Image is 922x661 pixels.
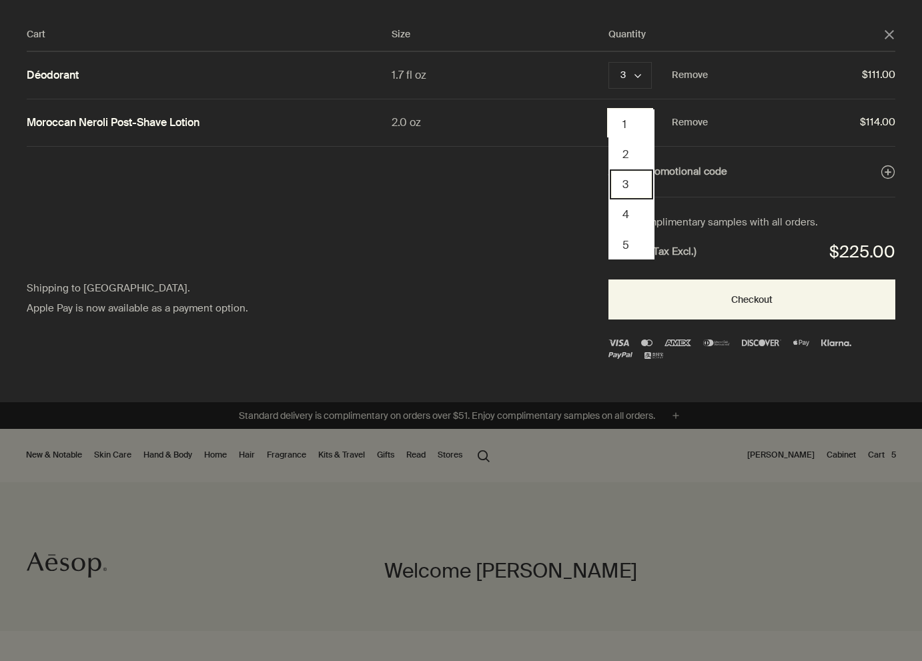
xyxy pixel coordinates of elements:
button: Checkout [608,279,895,319]
button: Quantity 3 [610,169,653,199]
div: Size [392,27,609,43]
div: Quantity [608,27,883,43]
img: Amex Logo [664,340,691,346]
div: Cart [27,27,392,43]
ol: Quantity options [608,109,654,259]
img: alipay-logo [644,352,663,359]
button: Quantity 5 [610,230,653,260]
button: Quantity 3 [608,62,652,89]
button: Close [883,29,895,41]
div: Apple Pay is now available as a payment option. [27,300,287,317]
img: Visa Logo [608,340,629,346]
button: Quantity 4 [610,199,653,229]
button: Remove [672,115,708,131]
a: Déodorant [27,69,79,83]
button: Quantity 1 [610,109,653,139]
img: Mastercard Logo [641,340,652,346]
div: Enjoy complimentary samples with all orders. [608,214,895,231]
img: Apple Pay [793,340,809,346]
span: $111.00 [708,67,895,84]
img: PayPal Logo [608,352,632,359]
a: Moroccan Neroli Post-Shave Lotion [27,116,199,130]
img: diners-club-international-2 [703,340,730,346]
img: discover-3 [742,340,781,346]
img: klarna (1) [821,340,851,346]
button: Apply a promotional code [608,163,895,181]
div: Shipping to [GEOGRAPHIC_DATA]. [27,280,287,297]
button: Quantity 2 [610,139,653,169]
div: $225.00 [829,238,895,267]
span: $114.00 [708,114,895,131]
div: 2.0 oz [392,113,609,131]
div: 1.7 fl oz [392,66,609,84]
button: Remove [672,67,708,83]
